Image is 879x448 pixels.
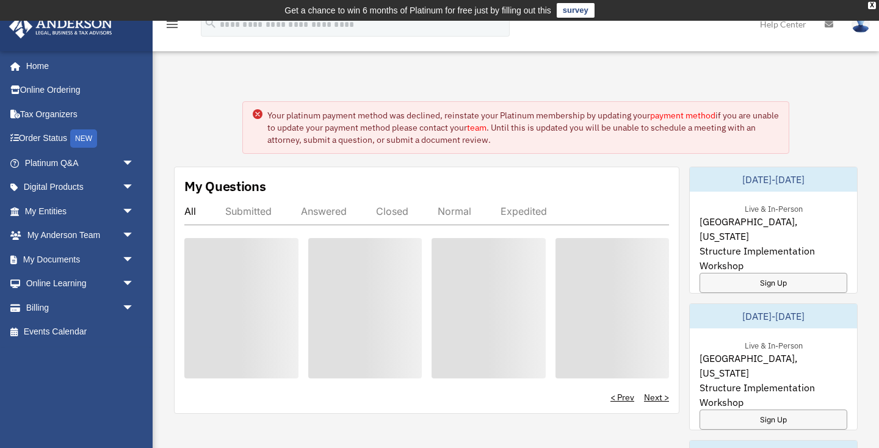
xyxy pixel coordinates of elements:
[9,102,153,126] a: Tax Organizers
[9,320,153,344] a: Events Calendar
[70,129,97,148] div: NEW
[9,223,153,248] a: My Anderson Teamarrow_drop_down
[5,15,116,38] img: Anderson Advisors Platinum Portal
[165,17,179,32] i: menu
[122,175,146,200] span: arrow_drop_down
[735,201,812,214] div: Live & In-Person
[184,205,196,217] div: All
[9,54,146,78] a: Home
[467,122,487,133] a: team
[184,177,266,195] div: My Questions
[122,199,146,224] span: arrow_drop_down
[122,151,146,176] span: arrow_drop_down
[852,15,870,33] img: User Pic
[122,223,146,248] span: arrow_drop_down
[700,214,847,244] span: [GEOGRAPHIC_DATA], [US_STATE]
[165,21,179,32] a: menu
[557,3,595,18] a: survey
[501,205,547,217] div: Expedited
[301,205,347,217] div: Answered
[267,109,779,146] div: Your platinum payment method was declined, reinstate your Platinum membership by updating your if...
[700,244,847,273] span: Structure Implementation Workshop
[700,410,847,430] a: Sign Up
[9,78,153,103] a: Online Ordering
[438,205,471,217] div: Normal
[9,272,153,296] a: Online Learningarrow_drop_down
[9,175,153,200] a: Digital Productsarrow_drop_down
[868,2,876,9] div: close
[9,247,153,272] a: My Documentsarrow_drop_down
[122,247,146,272] span: arrow_drop_down
[735,338,812,351] div: Live & In-Person
[9,126,153,151] a: Order StatusNEW
[700,351,847,380] span: [GEOGRAPHIC_DATA], [US_STATE]
[650,110,715,121] a: payment method
[9,151,153,175] a: Platinum Q&Aarrow_drop_down
[204,16,217,30] i: search
[690,167,857,192] div: [DATE]-[DATE]
[644,391,669,403] a: Next >
[284,3,551,18] div: Get a chance to win 6 months of Platinum for free just by filling out this
[9,295,153,320] a: Billingarrow_drop_down
[690,304,857,328] div: [DATE]-[DATE]
[376,205,408,217] div: Closed
[122,272,146,297] span: arrow_drop_down
[9,199,153,223] a: My Entitiesarrow_drop_down
[122,295,146,320] span: arrow_drop_down
[610,391,634,403] a: < Prev
[700,380,847,410] span: Structure Implementation Workshop
[225,205,272,217] div: Submitted
[700,273,847,293] a: Sign Up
